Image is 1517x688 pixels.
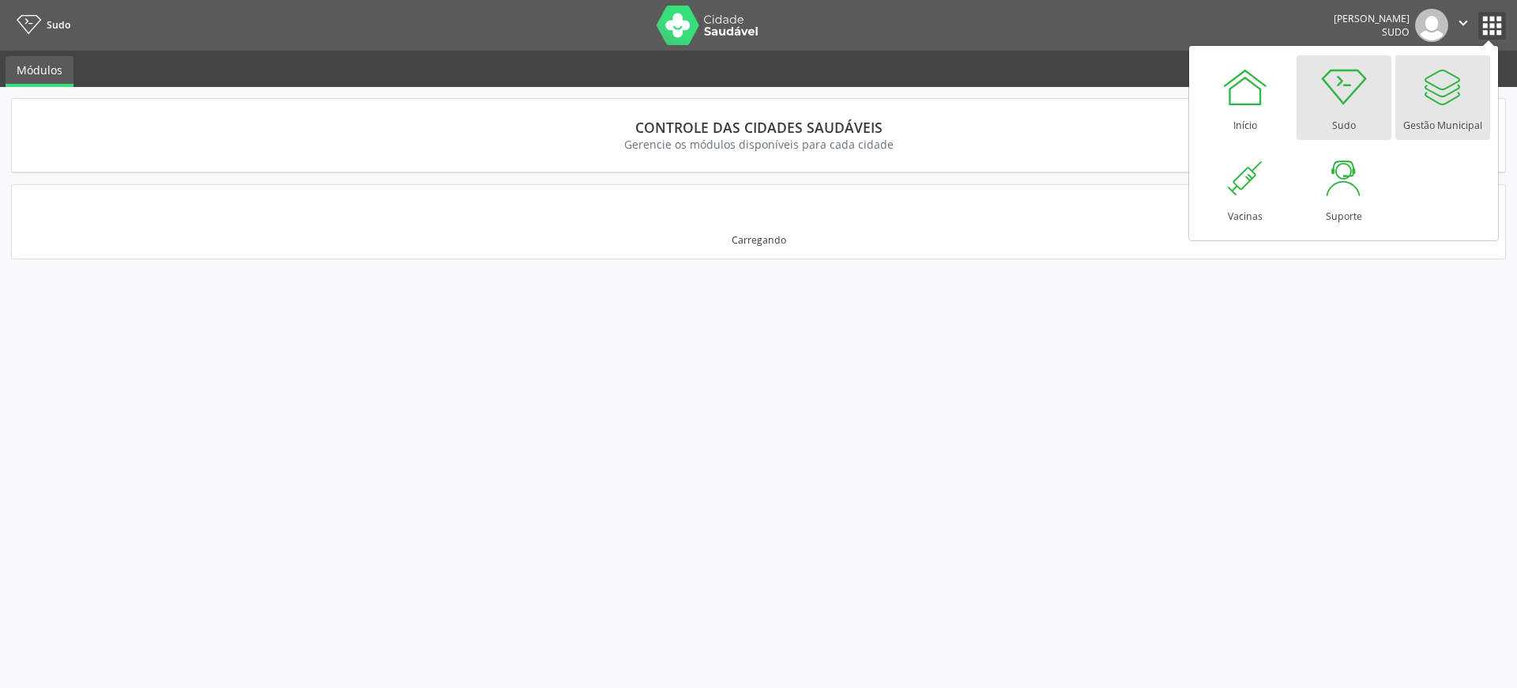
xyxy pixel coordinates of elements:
[1334,12,1410,25] div: [PERSON_NAME]
[1478,12,1506,40] button: apps
[732,233,786,247] div: Carregando
[34,119,1483,136] div: Controle das Cidades Saudáveis
[1198,55,1293,140] a: Início
[1297,146,1391,231] a: Suporte
[1455,14,1472,32] i: 
[47,18,70,32] span: Sudo
[1448,9,1478,42] button: 
[1395,55,1490,140] a: Gestão Municipal
[1198,146,1293,231] a: Vacinas
[1415,9,1448,42] img: img
[11,12,70,38] a: Sudo
[34,136,1483,153] div: Gerencie os módulos disponíveis para cada cidade
[1297,55,1391,140] a: Sudo
[1382,25,1410,39] span: Sudo
[6,56,73,87] a: Módulos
